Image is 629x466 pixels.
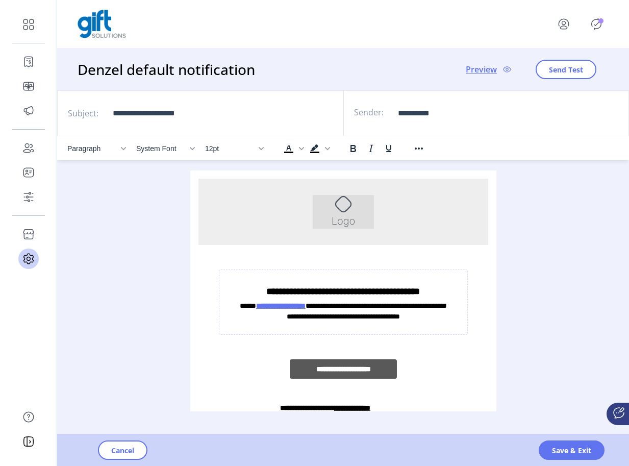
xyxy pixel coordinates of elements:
span: Cancel [111,445,134,456]
label: Subject: [68,107,98,119]
h3: Denzel default notification [78,59,259,80]
button: Bold [344,141,362,156]
button: Font size 12pt [201,141,267,156]
img: logo [78,10,126,38]
button: Block Paragraph [63,141,130,156]
label: Sender: [354,107,384,118]
span: Save & Exit [552,445,591,456]
div: Background color Black [306,141,332,156]
button: Underline [380,141,397,156]
span: Send Test [549,64,583,75]
body: Rich Text Area. Press ALT-0 for help. [8,8,298,399]
button: Reveal or hide additional toolbar items [410,141,427,156]
span: Preview [466,63,497,76]
span: System Font [136,144,186,153]
button: Cancel [98,440,147,460]
button: menu [543,12,588,36]
span: 12pt [205,144,255,153]
div: Text color Black [280,141,306,156]
span: Paragraph [67,144,117,153]
iframe: Rich Text Area [190,170,496,411]
button: Send Test [536,60,596,79]
button: Publisher Panel [588,16,605,32]
button: Italic [362,141,380,156]
button: Save & Exit [539,440,605,460]
button: Font System Font [132,141,198,156]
